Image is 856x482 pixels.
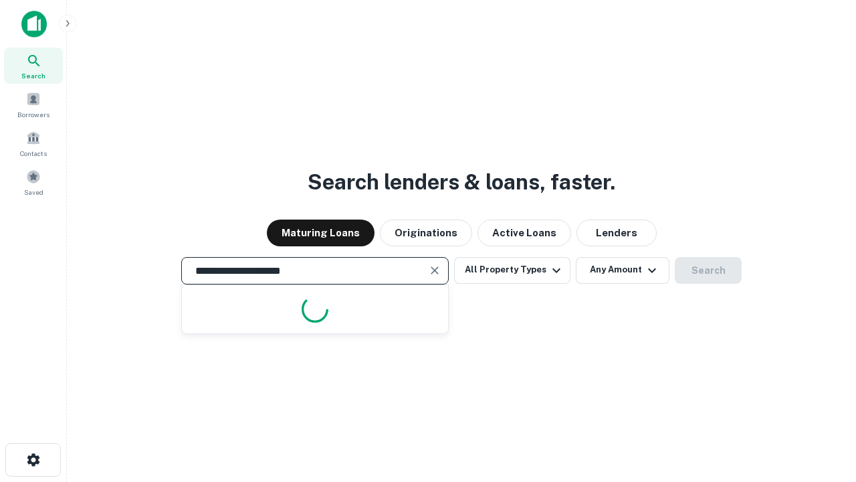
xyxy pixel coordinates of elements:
[4,86,63,123] a: Borrowers
[789,375,856,439] iframe: Chat Widget
[17,109,49,120] span: Borrowers
[576,257,669,284] button: Any Amount
[454,257,570,284] button: All Property Types
[308,166,615,198] h3: Search lenders & loans, faster.
[576,220,657,246] button: Lenders
[21,11,47,37] img: capitalize-icon.png
[477,220,571,246] button: Active Loans
[4,164,63,200] a: Saved
[380,220,472,246] button: Originations
[267,220,374,246] button: Maturing Loans
[20,148,47,159] span: Contacts
[4,125,63,161] a: Contacts
[24,187,43,197] span: Saved
[425,261,444,280] button: Clear
[4,48,63,84] a: Search
[21,70,45,81] span: Search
